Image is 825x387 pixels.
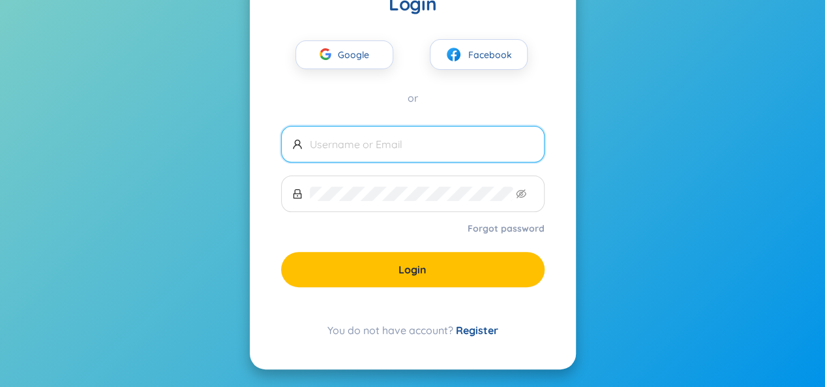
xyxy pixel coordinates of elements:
[281,252,545,287] button: Login
[430,39,528,70] button: facebookFacebook
[456,324,498,337] a: Register
[281,322,545,338] div: You do not have account?
[516,189,526,199] span: eye-invisible
[292,139,303,149] span: user
[295,40,393,69] button: Google
[398,262,427,277] span: Login
[310,137,533,151] input: Username or Email
[445,46,462,63] img: facebook
[338,41,376,69] span: Google
[281,91,545,105] div: or
[468,222,545,235] a: Forgot password
[468,48,512,62] span: Facebook
[292,189,303,199] span: lock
